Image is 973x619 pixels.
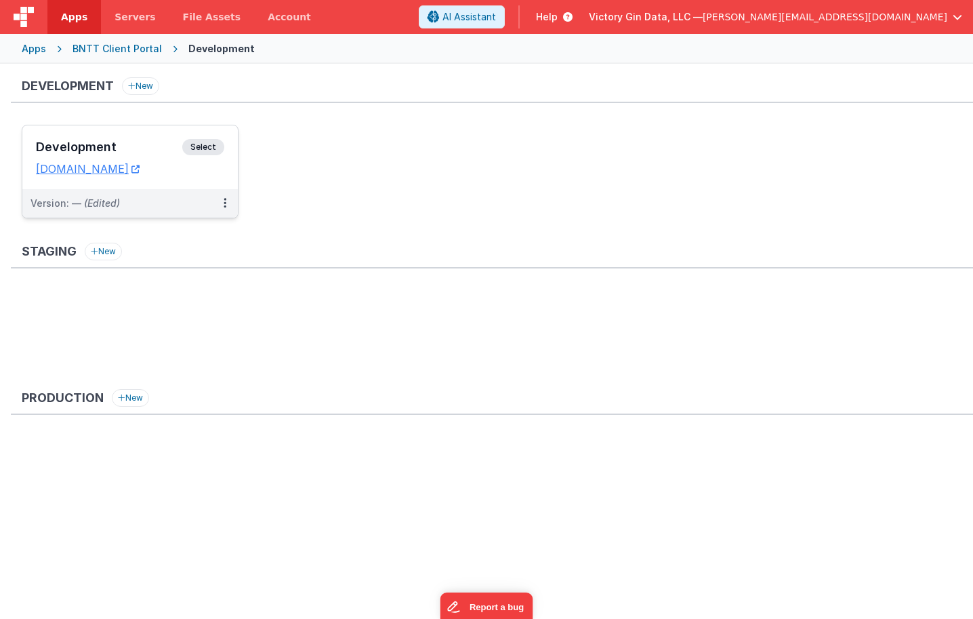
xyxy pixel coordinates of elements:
[30,197,120,210] div: Version: —
[419,5,505,28] button: AI Assistant
[22,245,77,258] h3: Staging
[36,162,140,176] a: [DOMAIN_NAME]
[36,140,182,154] h3: Development
[122,77,159,95] button: New
[22,79,114,93] h3: Development
[115,10,155,24] span: Servers
[442,10,496,24] span: AI Assistant
[73,42,162,56] div: BNTT Client Portal
[183,10,241,24] span: File Assets
[589,10,703,24] span: Victory Gin Data, LLC —
[589,10,962,24] button: Victory Gin Data, LLC — [PERSON_NAME][EMAIL_ADDRESS][DOMAIN_NAME]
[188,42,255,56] div: Development
[61,10,87,24] span: Apps
[536,10,558,24] span: Help
[22,391,104,405] h3: Production
[182,139,224,155] span: Select
[112,389,149,407] button: New
[703,10,947,24] span: [PERSON_NAME][EMAIL_ADDRESS][DOMAIN_NAME]
[84,197,120,209] span: (Edited)
[22,42,46,56] div: Apps
[85,243,122,260] button: New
